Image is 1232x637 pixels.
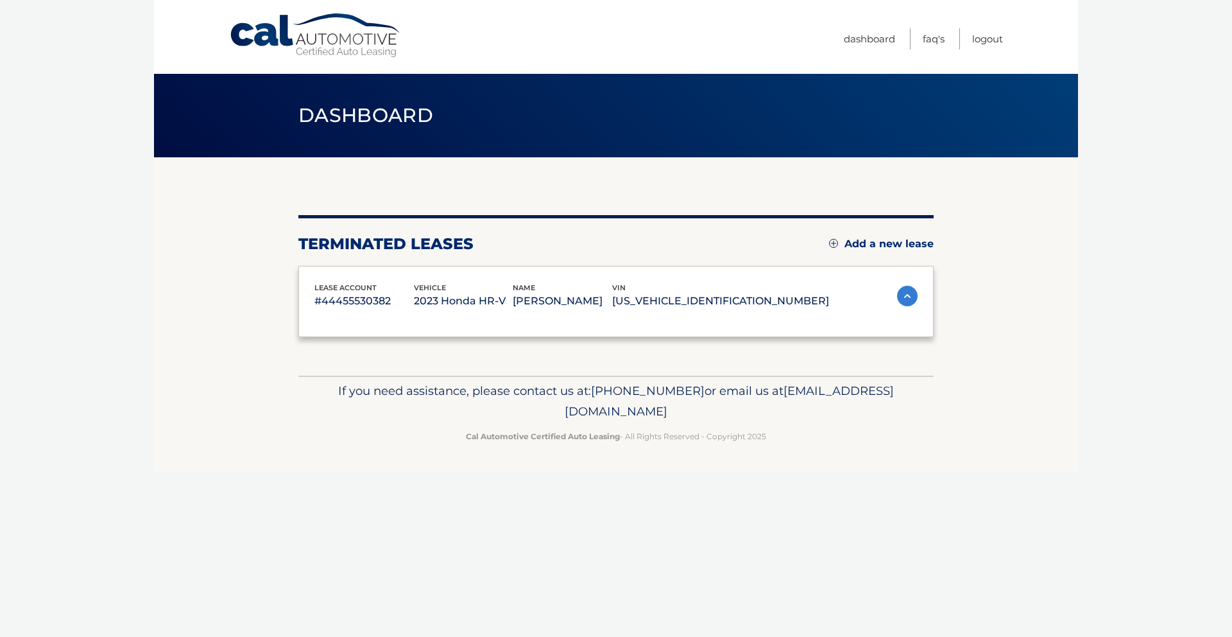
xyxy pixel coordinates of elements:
span: vin [612,283,626,292]
span: vehicle [414,283,446,292]
p: - All Rights Reserved - Copyright 2025 [307,430,925,443]
p: [US_VEHICLE_IDENTIFICATION_NUMBER] [612,292,829,310]
span: name [513,283,535,292]
a: FAQ's [923,28,945,49]
p: #44455530382 [314,292,414,310]
strong: Cal Automotive Certified Auto Leasing [466,432,620,441]
p: 2023 Honda HR-V [414,292,513,310]
h2: terminated leases [298,234,474,254]
span: [PHONE_NUMBER] [591,383,705,398]
span: lease account [314,283,377,292]
a: Add a new lease [829,238,934,250]
a: Cal Automotive [229,13,402,58]
a: Logout [972,28,1003,49]
img: accordion-active.svg [897,286,918,306]
p: [PERSON_NAME] [513,292,612,310]
span: Dashboard [298,103,433,127]
a: Dashboard [844,28,895,49]
img: add.svg [829,239,838,248]
p: If you need assistance, please contact us at: or email us at [307,381,925,422]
